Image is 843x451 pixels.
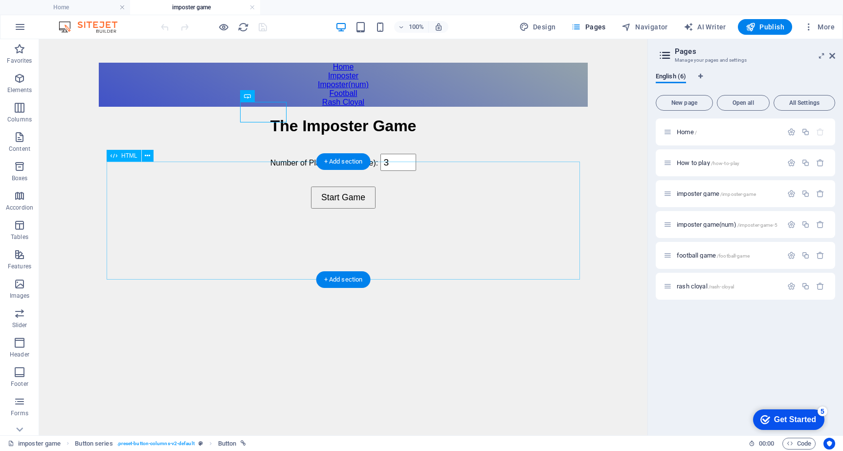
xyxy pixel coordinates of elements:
[11,233,28,241] p: Tables
[677,128,697,136] span: Click to open page
[121,153,137,159] span: HTML
[787,282,796,290] div: Settings
[711,161,740,166] span: /how-to-play
[782,438,816,450] button: Code
[434,23,443,31] i: On resize automatically adjust zoom level to fit chosen device.
[75,438,112,450] span: Click to select. Double-click to edit
[316,153,371,170] div: + Add section
[749,438,775,450] h6: Session time
[816,282,824,290] div: Remove
[801,128,810,136] div: Duplicate
[10,351,29,358] p: Header
[11,409,28,417] p: Forms
[567,19,609,35] button: Pages
[717,95,770,111] button: Open all
[759,438,774,450] span: 00 00
[117,438,195,450] span: . preset-button-columns-v2-default
[800,19,839,35] button: More
[12,174,28,182] p: Boxes
[787,190,796,198] div: Settings
[316,271,371,288] div: + Add section
[218,21,229,33] button: Click here to leave preview mode and continue editing
[130,2,260,13] h4: imposter game
[823,438,835,450] button: Usercentrics
[766,440,767,447] span: :
[816,220,824,229] div: Remove
[787,438,811,450] span: Code
[720,191,756,197] span: /imposter-game
[675,56,816,65] h3: Manage your pages and settings
[674,221,782,228] div: imposter game(num)/imposter-game-5
[801,159,810,167] div: Duplicate
[618,19,672,35] button: Navigator
[816,159,824,167] div: Remove
[738,19,792,35] button: Publish
[677,252,750,259] span: Click to open page
[787,159,796,167] div: Settings
[674,190,782,197] div: imposter game/imposter-game
[571,22,605,32] span: Pages
[787,220,796,229] div: Settings
[816,251,824,260] div: Remove
[801,190,810,198] div: Duplicate
[7,57,32,65] p: Favorites
[684,22,726,32] span: AI Writer
[677,283,734,290] span: Click to open page
[746,22,784,32] span: Publish
[674,252,782,259] div: football game/football-game
[7,86,32,94] p: Elements
[801,282,810,290] div: Duplicate
[7,116,32,123] p: Columns
[801,251,810,260] div: Duplicate
[11,380,28,388] p: Footer
[519,22,556,32] span: Design
[709,284,734,289] span: /rash-cloyal
[72,2,82,12] div: 5
[721,100,765,106] span: Open all
[10,292,30,300] p: Images
[56,21,130,33] img: Editor Logo
[778,100,831,106] span: All Settings
[677,159,739,166] span: Click to open page
[29,11,71,20] div: Get Started
[656,71,686,84] span: English (6)
[801,220,810,229] div: Duplicate
[515,19,560,35] div: Design (Ctrl+Alt+Y)
[241,441,246,446] i: This element is linked
[656,72,835,91] div: Language Tabs
[75,438,245,450] nav: breadcrumb
[787,128,796,136] div: Settings
[816,128,824,136] div: The startpage cannot be deleted
[621,22,668,32] span: Navigator
[674,283,782,289] div: rash cloyal/rash-cloyal
[787,251,796,260] div: Settings
[656,95,713,111] button: New page
[804,22,835,32] span: More
[199,441,203,446] i: This element is a customizable preset
[677,190,756,197] span: Click to open page
[774,95,835,111] button: All Settings
[12,321,27,329] p: Slider
[8,438,61,450] a: Click to cancel selection. Double-click to open Pages
[680,19,730,35] button: AI Writer
[409,21,424,33] h6: 100%
[8,5,79,25] div: Get Started 5 items remaining, 0% complete
[515,19,560,35] button: Design
[677,221,777,228] span: Click to open page
[675,47,835,56] h2: Pages
[394,21,429,33] button: 100%
[695,130,697,135] span: /
[9,145,30,153] p: Content
[737,222,777,228] span: /imposter-game-5
[8,262,31,270] p: Features
[6,204,33,212] p: Accordion
[816,190,824,198] div: Remove
[660,100,709,106] span: New page
[717,253,750,259] span: /football-game
[218,438,237,450] span: Click to select. Double-click to edit
[674,129,782,135] div: Home/
[674,160,782,166] div: How to play/how-to-play
[237,21,249,33] button: reload
[238,22,249,33] i: Reload page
